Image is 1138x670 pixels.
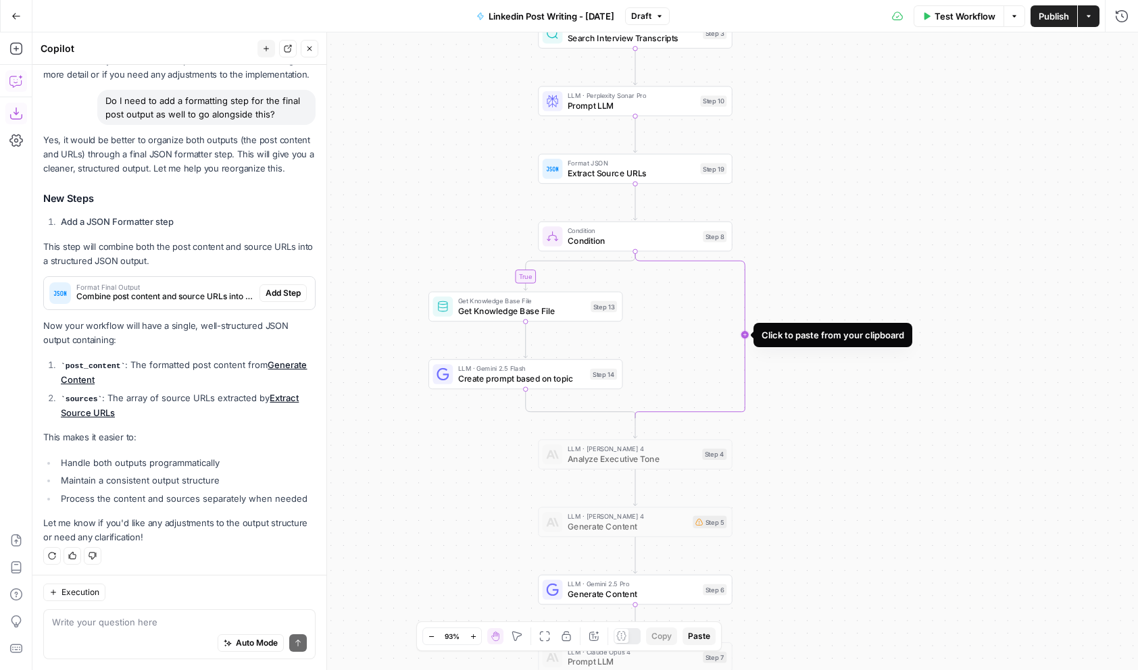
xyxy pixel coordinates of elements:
[700,95,726,107] div: Step 10
[700,163,726,175] div: Step 19
[458,296,586,306] span: Get Knowledge Base File
[568,511,688,521] span: LLM · [PERSON_NAME] 4
[568,91,695,101] span: LLM · Perplexity Sonar Pro
[57,391,316,419] li: : The array of source URLs extracted by
[1031,5,1077,27] button: Publish
[43,240,316,268] p: This step will combine both the post content and source URLs into a structured JSON output.
[568,453,697,465] span: Analyze Executive Tone
[703,652,726,663] div: Step 7
[631,10,651,22] span: Draft
[43,516,316,544] p: Let me know if you'd like any adjustments to the output structure or need any clarification!
[445,631,460,642] span: 93%
[259,284,307,302] button: Add Step
[43,53,316,82] p: Let me know if you'd like me to explain the URL extraction logic in more detail or if you need an...
[428,292,622,322] div: Get Knowledge Base FileGet Knowledge Base FileStep 13
[568,655,698,668] span: Prompt LLM
[538,222,732,252] div: ConditionConditionStep 8
[568,226,698,236] span: Condition
[568,99,695,112] span: Prompt LLM
[693,516,726,529] div: Step 5
[61,216,174,227] strong: Add a JSON Formatter step
[61,362,125,370] code: post_content
[633,116,637,153] g: Edge from step_10 to step_19
[76,284,254,290] span: Format Final Output
[458,363,585,373] span: LLM · Gemini 2.5 Flash
[57,358,316,386] li: : The formatted post content from
[538,439,732,469] div: LLM · [PERSON_NAME] 4Analyze Executive ToneStep 4
[688,630,710,642] span: Paste
[538,86,732,116] div: LLM · Perplexity Sonar ProPrompt LLMStep 10
[458,372,585,385] span: Create prompt based on topic
[524,251,635,290] g: Edge from step_8 to step_13
[633,49,637,85] g: Edge from step_3 to step_10
[218,634,284,652] button: Auto Mode
[97,90,316,125] div: Do I need to add a formatting step for the final post output as well to go alongside this?
[468,5,622,27] button: Linkedin Post Writing - [DATE]
[935,9,995,23] span: Test Workflow
[41,42,253,55] div: Copilot
[702,448,726,460] div: Step 4
[489,9,614,23] span: Linkedin Post Writing - [DATE]
[61,395,102,403] code: sources
[1039,9,1069,23] span: Publish
[43,584,105,601] button: Execution
[61,586,99,598] span: Execution
[428,359,622,390] div: LLM · Gemini 2.5 FlashCreate prompt based on topicStep 14
[633,184,637,220] g: Edge from step_19 to step_8
[762,328,904,342] div: Click to paste from your clipboard
[625,7,670,25] button: Draft
[568,444,697,454] span: LLM · [PERSON_NAME] 4
[43,319,316,347] p: Now your workflow will have a single, well-structured JSON output containing:
[633,415,637,438] g: Edge from step_8-conditional-end to step_4
[266,287,301,299] span: Add Step
[568,520,688,533] span: Generate Content
[914,5,1004,27] button: Test Workflow
[43,133,316,176] p: Yes, it would be better to organize both outputs (the post content and URLs) through a final JSON...
[57,473,316,487] li: Maintain a consistent output structure
[683,627,716,645] button: Paste
[538,154,732,184] div: Format JSONExtract Source URLsStep 19
[61,392,299,418] a: Extract Source URLs
[568,167,695,180] span: Extract Source URLs
[538,507,732,538] div: LLM · [PERSON_NAME] 4Generate ContentStep 5
[526,389,635,418] g: Edge from step_14 to step_8-conditional-end
[568,234,698,247] span: Condition
[633,469,637,506] g: Edge from step_4 to step_5
[703,584,726,596] div: Step 6
[236,637,278,649] span: Auto Mode
[590,369,617,380] div: Step 14
[568,646,698,656] span: LLM · Claude Opus 4
[703,231,726,242] div: Step 8
[568,158,695,168] span: Format JSON
[635,251,745,418] g: Edge from step_8 to step_8-conditional-end
[43,430,316,444] p: This makes it easier to:
[57,456,316,469] li: Handle both outputs programmatically
[57,492,316,505] li: Process the content and sources separately when needed
[43,190,316,208] h3: New Steps
[651,630,672,642] span: Copy
[591,301,617,313] div: Step 13
[538,18,732,49] div: Search Knowledge BaseSearch Interview TranscriptsStep 3
[703,28,726,39] div: Step 3
[538,575,732,605] div: LLM · Gemini 2.5 ProGenerate ContentStep 6
[568,588,698,600] span: Generate Content
[76,290,254,303] span: Combine post content and source URLs into a structured JSON output
[458,305,586,317] span: Get Knowledge Base File
[524,321,528,358] g: Edge from step_13 to step_14
[568,579,698,589] span: LLM · Gemini 2.5 Pro
[568,32,698,45] span: Search Interview Transcripts
[633,537,637,573] g: Edge from step_5 to step_6
[646,627,677,645] button: Copy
